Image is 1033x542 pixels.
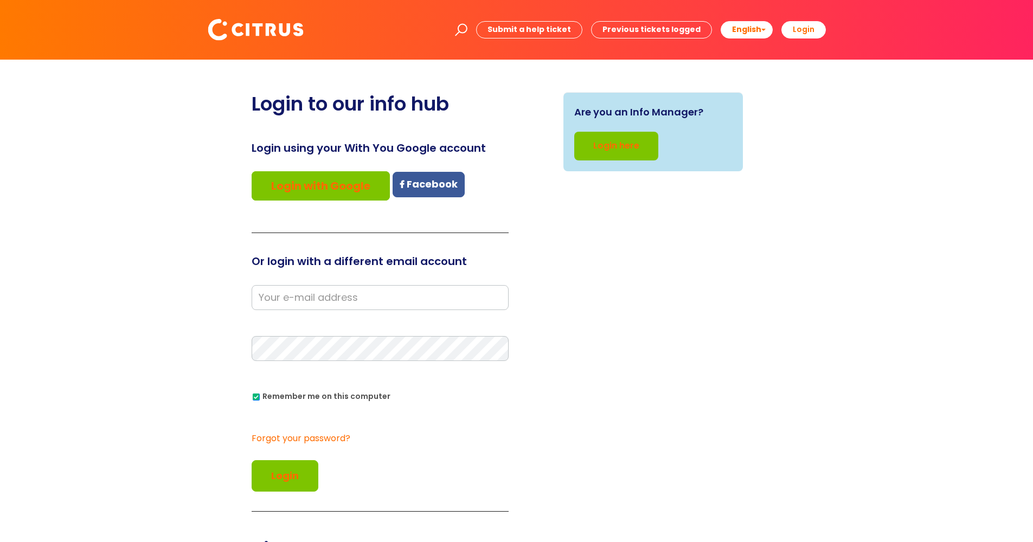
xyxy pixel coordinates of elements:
button: Login [252,460,318,492]
input: Your e-mail address [252,285,509,310]
div: You can uncheck this option if you're logging in from a shared device [252,387,509,404]
h2: Login to our info hub [252,92,509,115]
a: Login with Google [252,171,390,201]
a: Previous tickets logged [591,21,712,38]
a: Submit a help ticket [476,21,582,38]
b: Login [793,24,814,35]
a: Forgot your password? [252,431,503,447]
span: English [732,24,761,35]
a: Facebook [393,172,465,197]
span: Are you an Info Manager? [574,104,703,121]
label: Remember me on this computer [252,389,390,401]
h3: Login using your With You Google account [252,141,509,154]
h3: Or login with a different email account [252,255,509,268]
input: Remember me on this computer [253,393,260,401]
a: Login here [574,132,658,160]
a: Login [781,21,826,38]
